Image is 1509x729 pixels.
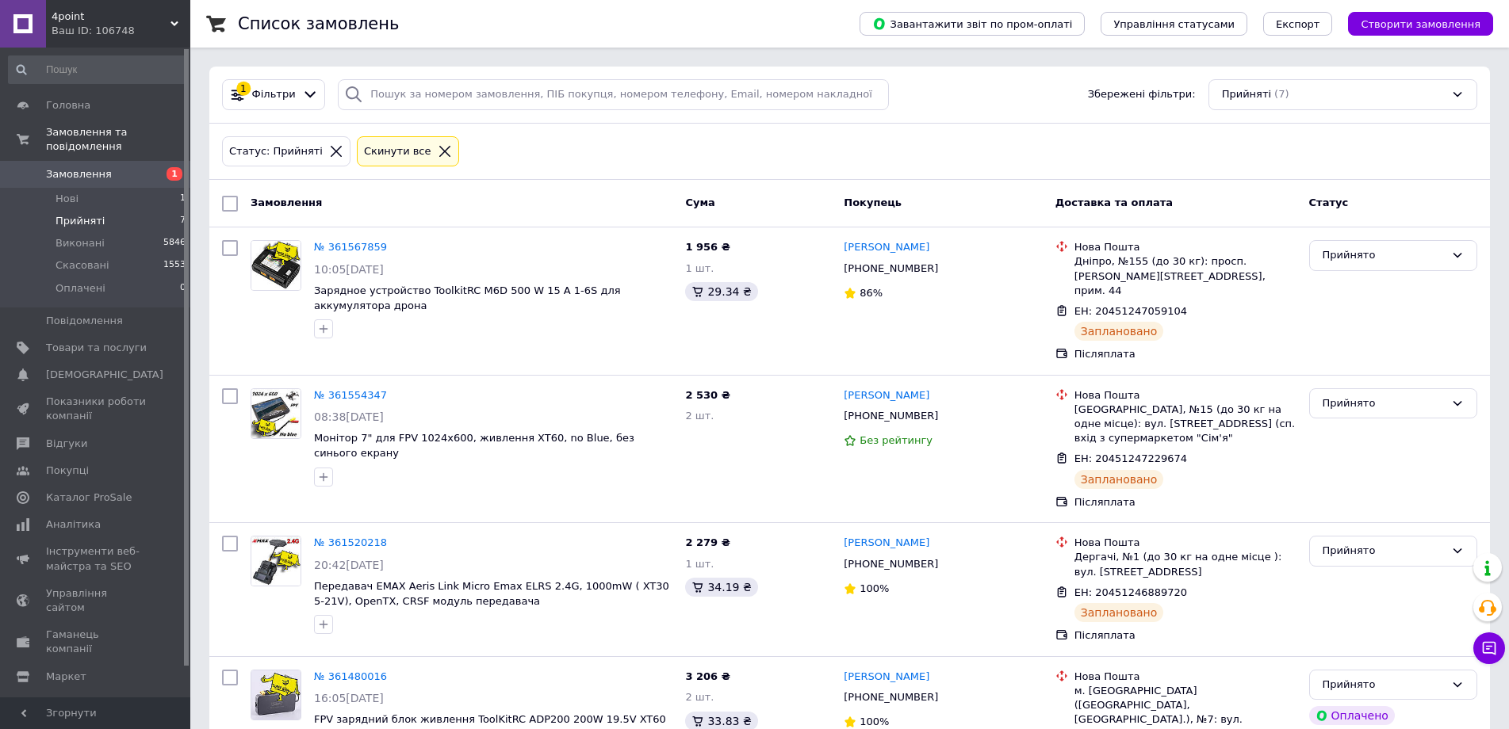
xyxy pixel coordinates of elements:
[685,197,714,208] span: Cума
[844,410,938,422] span: [PHONE_NUMBER]
[52,10,170,24] span: 4point
[1323,247,1445,264] div: Прийнято
[1074,495,1296,510] div: Післяплата
[314,670,387,682] a: № 361480016
[314,692,384,704] span: 16:05[DATE]
[860,434,933,446] span: Без рейтингу
[1222,87,1271,102] span: Прийняті
[1113,18,1235,30] span: Управління статусами
[180,214,186,228] span: 7
[685,691,714,703] span: 2 шт.
[685,410,714,422] span: 2 шт.
[314,241,387,253] a: № 361567859
[685,262,714,274] span: 1 шт.
[251,389,300,438] img: Фото товару
[46,586,147,615] span: Управління сайтом
[1323,543,1445,559] div: Прийнято
[8,55,187,84] input: Пошук
[251,536,301,586] a: Фото товару
[251,670,301,720] a: Фото товару
[251,241,301,290] img: Фото товару
[46,167,112,181] span: Замовлення
[251,536,301,586] img: Фото товару
[167,167,182,181] span: 1
[238,14,399,33] h1: Список замовлень
[46,98,90,113] span: Головна
[46,464,89,478] span: Покупці
[860,716,889,727] span: 100%
[844,262,938,274] span: [PHONE_NUMBER]
[685,536,730,548] span: 2 279 ₴
[1074,586,1187,598] span: ЕН: 20451246889720
[1074,254,1296,298] div: Дніпро, №155 (до 30 кг): просп. [PERSON_NAME][STREET_ADDRESS], прим. 44
[685,389,730,401] span: 2 530 ₴
[1361,18,1480,30] span: Створити замовлення
[46,670,86,684] span: Маркет
[236,82,251,96] div: 1
[685,578,757,597] div: 34.19 ₴
[314,559,384,571] span: 20:42[DATE]
[46,697,127,711] span: Налаштування
[860,582,889,594] span: 100%
[1274,88,1289,100] span: (7)
[1074,603,1164,622] div: Заплановано
[844,558,938,570] span: [PHONE_NUMBER]
[251,240,301,291] a: Фото товару
[226,143,326,160] div: Статус: Прийняті
[1309,197,1349,208] span: Статус
[314,284,621,311] a: Зарядное устройство ToolkitRC M6D 500 W 15 A 1-6S для аккумулятора дрона
[872,17,1072,31] span: Завантажити звіт по пром-оплаті
[314,389,387,401] a: № 361554347
[46,544,147,573] span: Інструменти веб-майстра та SEO
[338,79,889,110] input: Пошук за номером замовлення, ПІБ покупця, номером телефону, Email, номером накладної
[1348,12,1493,36] button: Створити замовлення
[314,580,669,607] a: Передавач EMAX Aeris Link Micro Emax ELRS 2.4G, 1000mW ( XT30 5-21V), OpenTX, CRSF модуль передавача
[860,287,883,299] span: 86%
[252,87,296,102] span: Фільтри
[314,410,384,423] span: 08:38[DATE]
[1074,628,1296,643] div: Післяплата
[163,236,186,250] span: 5846
[1074,388,1296,403] div: Нова Пошта
[1074,536,1296,550] div: Нова Пошта
[1276,18,1320,30] span: Експорт
[46,490,132,505] span: Каталог ProSale
[56,258,109,273] span: Скасовані
[46,314,123,328] span: Повідомлення
[56,281,105,296] span: Оплачені
[1332,17,1493,29] a: Створити замовлення
[314,432,634,459] a: Монітор 7" для FPV 1024x600, живлення XT60, no Blue, без синього екрану
[1323,677,1445,693] div: Прийнято
[1074,305,1187,317] span: ЕН: 20451247059104
[1323,395,1445,412] div: Прийнято
[52,24,190,38] div: Ваш ID: 106748
[685,558,714,570] span: 1 шт.
[163,258,186,273] span: 1553
[46,437,87,451] span: Відгуки
[1074,470,1164,489] div: Заплановано
[46,517,101,532] span: Аналітика
[251,670,301,719] img: Фото товару
[180,281,186,296] span: 0
[56,214,105,228] span: Прийняті
[56,192,79,206] span: Нові
[844,388,929,403] a: [PERSON_NAME]
[314,263,384,276] span: 10:05[DATE]
[361,143,435,160] div: Cкинути все
[1101,12,1247,36] button: Управління статусами
[46,341,147,355] span: Товари та послуги
[1074,347,1296,361] div: Післяплата
[844,197,902,208] span: Покупець
[844,670,929,685] a: [PERSON_NAME]
[46,125,190,154] span: Замовлення та повідомлення
[46,395,147,423] span: Показники роботи компанії
[1309,706,1395,725] div: Оплачено
[314,713,666,725] a: FPV зарядний блок живлення ToolKitRC ADP200 200W 19.5V XT60
[844,536,929,551] a: [PERSON_NAME]
[1074,550,1296,578] div: Дергачі, №1 (до 30 кг на одне місце ): вул. [STREET_ADDRESS]
[46,368,163,382] span: [DEMOGRAPHIC_DATA]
